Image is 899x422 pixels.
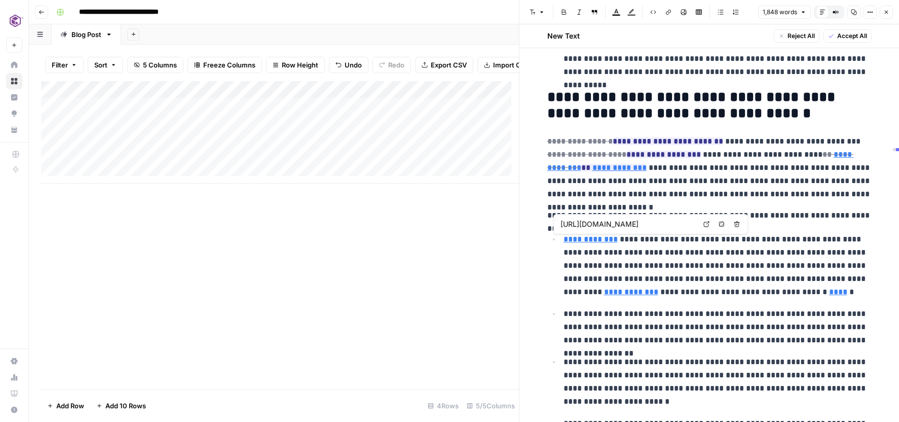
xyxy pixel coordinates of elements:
[56,401,84,411] span: Add Row
[493,60,530,70] span: Import CSV
[774,29,819,43] button: Reject All
[6,385,22,402] a: Learning Hub
[6,73,22,89] a: Browse
[52,60,68,70] span: Filter
[6,369,22,385] a: Usage
[415,57,473,73] button: Export CSV
[105,401,146,411] span: Add 10 Rows
[90,398,152,414] button: Add 10 Rows
[6,89,22,105] a: Insights
[6,8,22,33] button: Workspace: Commvault
[6,122,22,138] a: Your Data
[88,57,123,73] button: Sort
[758,6,811,19] button: 1,848 words
[188,57,262,73] button: Freeze Columns
[463,398,519,414] div: 5/5 Columns
[477,57,536,73] button: Import CSV
[71,29,101,40] div: Blog Post
[127,57,183,73] button: 5 Columns
[823,29,872,43] button: Accept All
[372,57,411,73] button: Redo
[329,57,368,73] button: Undo
[282,60,318,70] span: Row Height
[6,105,22,122] a: Opportunities
[547,31,580,41] h2: New Text
[45,57,84,73] button: Filter
[143,60,177,70] span: 5 Columns
[6,12,24,30] img: Commvault Logo
[94,60,107,70] span: Sort
[266,57,325,73] button: Row Height
[763,8,797,17] span: 1,848 words
[203,60,255,70] span: Freeze Columns
[388,60,404,70] span: Redo
[41,398,90,414] button: Add Row
[424,398,463,414] div: 4 Rows
[52,24,121,45] a: Blog Post
[6,402,22,418] button: Help + Support
[837,31,867,41] span: Accept All
[431,60,467,70] span: Export CSV
[788,31,815,41] span: Reject All
[6,353,22,369] a: Settings
[6,57,22,73] a: Home
[345,60,362,70] span: Undo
